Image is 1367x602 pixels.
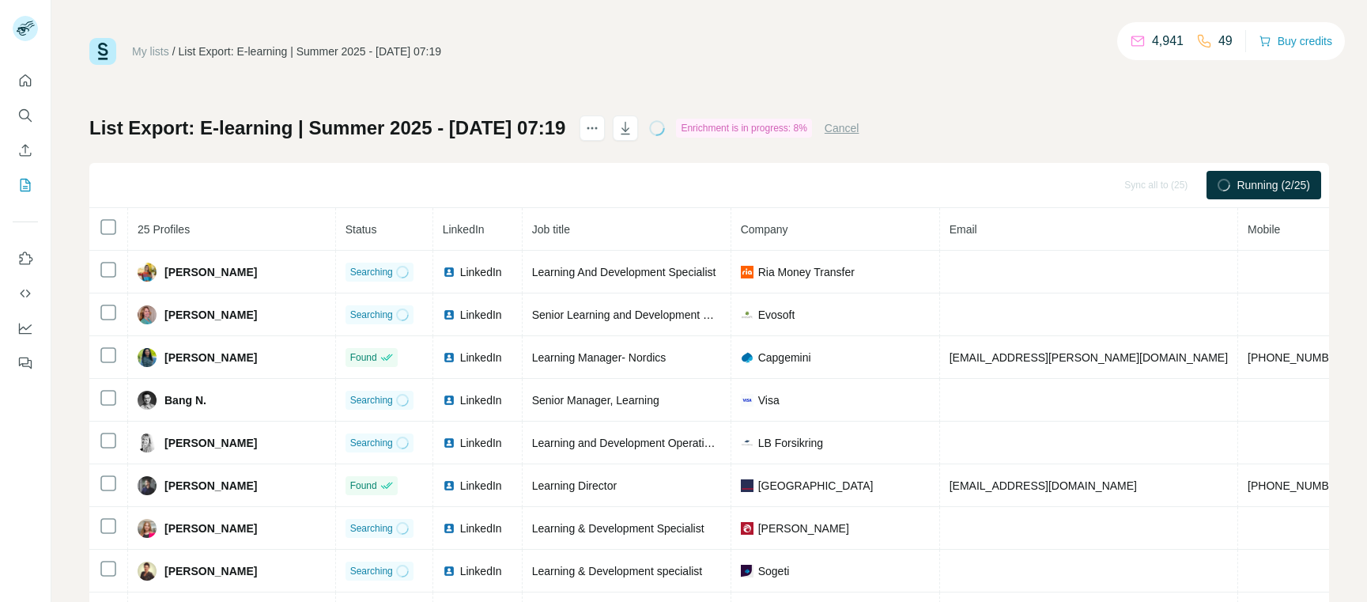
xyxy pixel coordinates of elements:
img: Surfe Logo [89,38,116,65]
span: LinkedIn [443,223,485,236]
span: Email [950,223,977,236]
img: Avatar [138,434,157,452]
span: Found [350,350,377,365]
button: My lists [13,171,38,199]
p: 49 [1218,32,1233,51]
img: LinkedIn logo [443,394,455,407]
img: company-logo [741,351,753,364]
span: Learning And Development Specialist [532,266,716,278]
span: Learning Manager- Nordics [532,351,667,364]
span: [PERSON_NAME] [164,478,257,494]
span: LinkedIn [460,307,502,323]
div: List Export: E-learning | Summer 2025 - [DATE] 07:19 [179,44,442,59]
img: Avatar [138,348,157,367]
img: Avatar [138,263,157,282]
span: Searching [350,436,393,450]
span: LinkedIn [460,563,502,579]
span: [GEOGRAPHIC_DATA] [758,478,874,494]
span: Job title [532,223,570,236]
span: LinkedIn [460,350,502,365]
button: Buy credits [1259,30,1332,52]
span: Status [346,223,377,236]
span: LB Forsikring [758,435,823,451]
img: company-logo [741,394,753,407]
img: LinkedIn logo [443,565,455,577]
span: Sogeti [758,563,790,579]
img: company-logo [741,479,753,492]
span: [PERSON_NAME] [164,435,257,451]
button: Use Surfe on LinkedIn [13,244,38,273]
img: Avatar [138,562,157,581]
span: Searching [350,393,393,407]
span: [EMAIL_ADDRESS][PERSON_NAME][DOMAIN_NAME] [950,351,1228,364]
span: Ria Money Transfer [758,264,855,280]
li: / [172,44,176,59]
img: Avatar [138,305,157,324]
p: 4,941 [1152,32,1184,51]
div: Enrichment is in progress: 8% [676,119,811,138]
span: [EMAIL_ADDRESS][DOMAIN_NAME] [950,479,1137,492]
img: Avatar [138,476,157,495]
img: LinkedIn logo [443,437,455,449]
img: LinkedIn logo [443,479,455,492]
span: Mobile [1248,223,1280,236]
span: Learning Director [532,479,617,492]
button: Enrich CSV [13,136,38,165]
span: Learning and Development Operations Specialist [532,437,772,449]
button: Cancel [825,120,859,136]
span: Bang N. [164,392,206,408]
span: Capgemini [758,350,811,365]
button: actions [580,115,605,141]
img: company-logo [741,522,753,535]
img: LinkedIn logo [443,266,455,278]
span: [PERSON_NAME] [164,264,257,280]
img: company-logo [741,565,753,577]
img: Avatar [138,391,157,410]
span: [PERSON_NAME] [758,521,849,536]
span: 25 Profiles [138,223,190,236]
span: [PERSON_NAME] [164,563,257,579]
img: LinkedIn logo [443,522,455,535]
a: My lists [132,45,169,58]
span: Evosoft [758,307,795,323]
span: [PHONE_NUMBER] [1248,479,1347,492]
span: Learning & Development specialist [532,565,703,577]
span: [PHONE_NUMBER] [1248,351,1347,364]
span: LinkedIn [460,478,502,494]
span: [PERSON_NAME] [164,350,257,365]
span: Found [350,479,377,493]
span: Senior Manager, Learning [532,394,659,407]
img: company-logo [741,266,753,278]
button: Dashboard [13,314,38,343]
span: Searching [350,564,393,578]
span: Visa [758,392,780,408]
span: Searching [350,308,393,322]
span: Searching [350,265,393,279]
button: Search [13,101,38,130]
h1: List Export: E-learning | Summer 2025 - [DATE] 07:19 [89,115,565,141]
span: [PERSON_NAME] [164,307,257,323]
button: Feedback [13,349,38,377]
img: Avatar [138,519,157,538]
span: Learning & Development Specialist [532,522,704,535]
img: LinkedIn logo [443,351,455,364]
span: LinkedIn [460,392,502,408]
button: Quick start [13,66,38,95]
img: LinkedIn logo [443,309,455,321]
span: LinkedIn [460,264,502,280]
span: Senior Learning and Development Specialist [532,309,750,321]
img: company-logo [741,437,753,449]
span: LinkedIn [460,435,502,451]
span: Searching [350,521,393,536]
span: Company [741,223,788,236]
img: company-logo [741,309,753,321]
button: Use Surfe API [13,279,38,308]
span: [PERSON_NAME] [164,521,257,536]
span: LinkedIn [460,521,502,536]
span: Running (2/25) [1237,177,1310,193]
